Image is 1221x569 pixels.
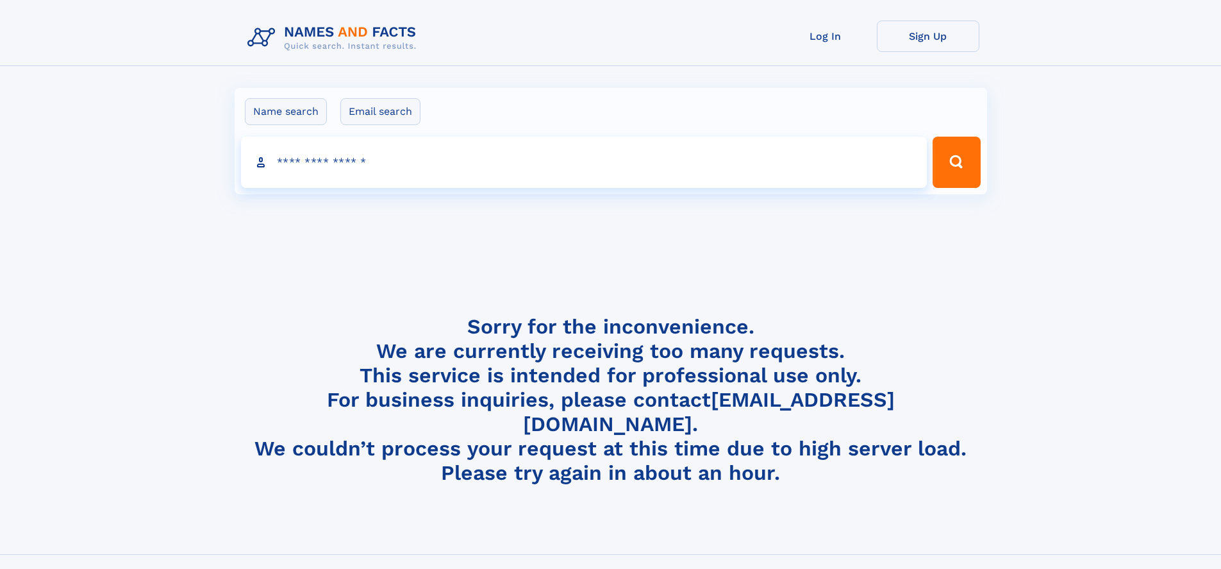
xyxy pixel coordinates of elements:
[774,21,877,52] a: Log In
[340,98,420,125] label: Email search
[241,137,927,188] input: search input
[242,21,427,55] img: Logo Names and Facts
[933,137,980,188] button: Search Button
[877,21,979,52] a: Sign Up
[242,314,979,486] h4: Sorry for the inconvenience. We are currently receiving too many requests. This service is intend...
[523,387,895,436] a: [EMAIL_ADDRESS][DOMAIN_NAME]
[245,98,327,125] label: Name search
